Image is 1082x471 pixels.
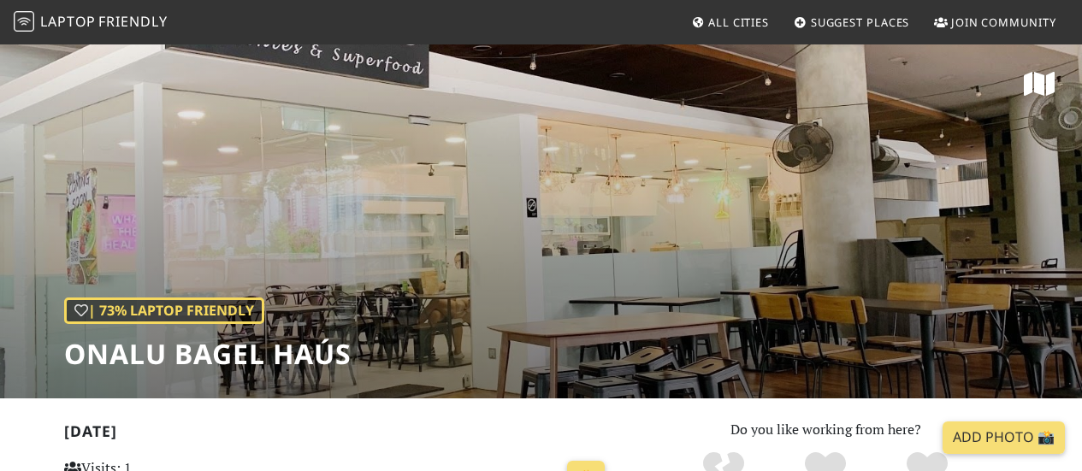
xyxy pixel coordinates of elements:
[40,12,96,31] span: Laptop
[811,15,910,30] span: Suggest Places
[14,11,34,32] img: LaptopFriendly
[951,15,1056,30] span: Join Community
[708,15,769,30] span: All Cities
[64,297,264,325] div: | 73% Laptop Friendly
[684,7,776,38] a: All Cities
[98,12,167,31] span: Friendly
[787,7,917,38] a: Suggest Places
[14,8,168,38] a: LaptopFriendly LaptopFriendly
[927,7,1063,38] a: Join Community
[64,422,612,447] h2: [DATE]
[633,419,1019,441] p: Do you like working from here?
[64,338,352,370] h1: ONALU Bagel Haús
[943,421,1065,454] a: Add Photo 📸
